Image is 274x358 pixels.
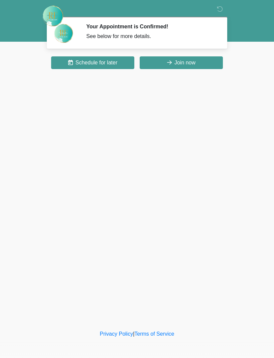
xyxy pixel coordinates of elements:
img: Rehydrate Aesthetics & Wellness Logo [42,5,64,27]
a: | [133,331,134,337]
button: Join now [140,56,223,69]
a: Privacy Policy [100,331,133,337]
img: Agent Avatar [53,23,74,43]
button: Schedule for later [51,56,134,69]
a: Terms of Service [134,331,174,337]
div: See below for more details. [86,32,216,40]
